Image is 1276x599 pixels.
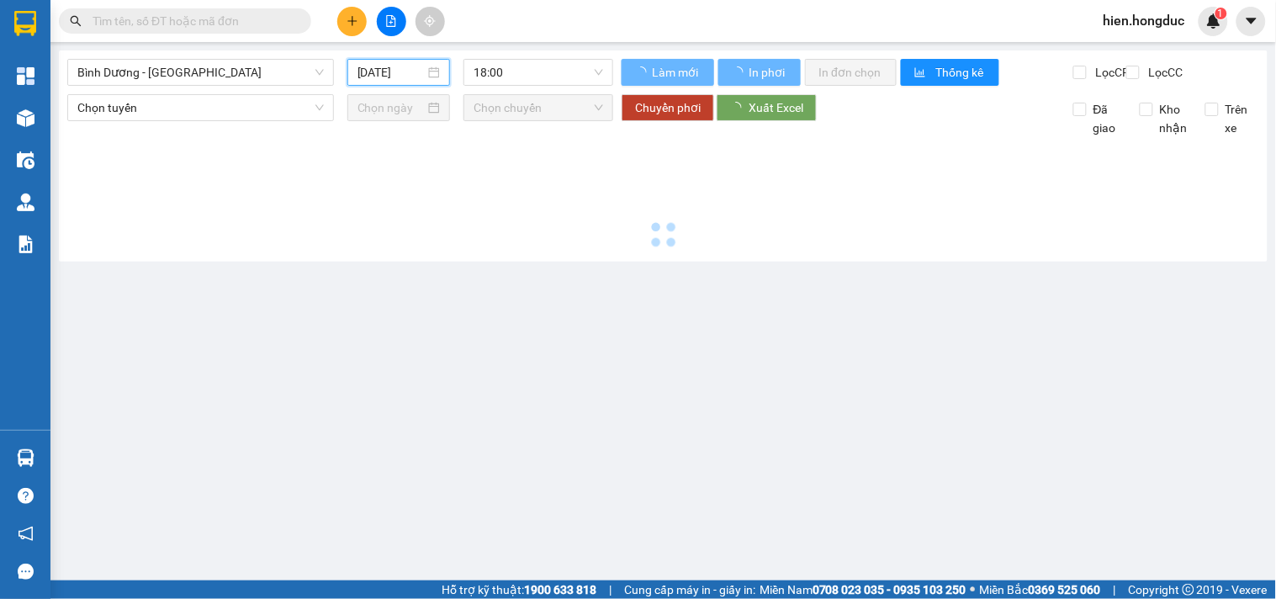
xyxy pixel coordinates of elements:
span: Chọn chuyến [474,95,603,120]
img: warehouse-icon [17,109,34,127]
img: warehouse-icon [17,151,34,169]
span: | [1114,580,1116,599]
span: caret-down [1244,13,1259,29]
span: notification [18,526,34,542]
span: Miền Bắc [980,580,1101,599]
span: Đã giao [1087,100,1127,137]
span: plus [347,15,358,27]
button: In phơi [718,59,801,86]
span: Chọn tuyến [77,95,324,120]
button: Chuyển phơi [622,94,714,121]
span: message [18,564,34,580]
span: 18:00 [474,60,603,85]
img: logo-vxr [14,11,36,36]
span: loading [732,66,746,78]
button: Xuất Excel [717,94,817,121]
button: In đơn chọn [805,59,897,86]
span: Cung cấp máy in - giấy in: [624,580,755,599]
span: In phơi [749,63,787,82]
span: bar-chart [914,66,929,80]
img: icon-new-feature [1206,13,1221,29]
sup: 1 [1215,8,1227,19]
img: warehouse-icon [17,449,34,467]
button: bar-chartThống kê [901,59,999,86]
span: Bình Dương - Đắk Lắk [77,60,324,85]
span: ⚪️ [971,586,976,593]
input: Chọn ngày [357,98,426,117]
button: aim [416,7,445,36]
strong: 1900 633 818 [524,583,596,596]
input: Tìm tên, số ĐT hoặc mã đơn [93,12,291,30]
span: copyright [1183,584,1194,596]
span: loading [635,66,649,78]
span: aim [424,15,436,27]
span: hien.hongduc [1090,10,1199,31]
button: plus [337,7,367,36]
button: Làm mới [622,59,714,86]
span: Làm mới [652,63,701,82]
button: caret-down [1236,7,1266,36]
strong: 0708 023 035 - 0935 103 250 [813,583,966,596]
img: solution-icon [17,236,34,253]
span: question-circle [18,488,34,504]
span: file-add [385,15,397,27]
span: Lọc CR [1089,63,1133,82]
span: Thống kê [935,63,986,82]
span: Kho nhận [1153,100,1194,137]
input: 12/09/2025 [357,63,426,82]
span: Trên xe [1219,100,1259,137]
span: 1 [1218,8,1224,19]
span: search [70,15,82,27]
button: file-add [377,7,406,36]
span: Miền Nam [760,580,966,599]
span: | [609,580,612,599]
img: warehouse-icon [17,193,34,211]
img: dashboard-icon [17,67,34,85]
span: Lọc CC [1142,63,1186,82]
strong: 0369 525 060 [1029,583,1101,596]
span: Hỗ trợ kỹ thuật: [442,580,596,599]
